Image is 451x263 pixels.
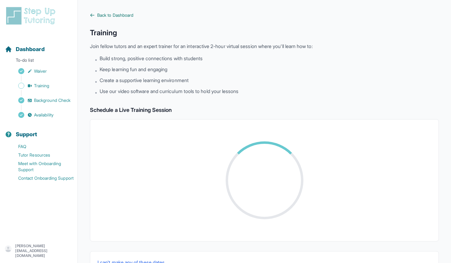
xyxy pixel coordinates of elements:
[34,68,47,74] span: Waiver
[5,174,77,182] a: Contact Onboarding Support
[2,57,75,66] p: To-do list
[100,88,238,95] span: Use our video software and curriculum tools to hold your lessons
[5,6,59,26] img: logo
[5,96,77,105] a: Background Check
[97,12,133,18] span: Back to Dashboard
[34,83,50,89] span: Training
[34,97,70,103] span: Background Check
[90,43,439,50] p: Join fellow tutors and an expert trainer for an interactive 2-hour virtual session where you'll l...
[15,244,73,258] p: [PERSON_NAME][EMAIL_ADDRESS][DOMAIN_NAME]
[90,106,439,114] h2: Schedule a Live Training Session
[100,66,167,73] span: Keep learning fun and engaging
[16,130,37,139] span: Support
[2,35,75,56] button: Dashboard
[5,45,45,54] a: Dashboard
[90,12,439,18] a: Back to Dashboard
[95,89,97,96] span: •
[5,159,77,174] a: Meet with Onboarding Support
[100,77,189,84] span: Create a supportive learning environment
[5,111,77,119] a: Availability
[100,55,203,62] span: Build strong, positive connections with students
[5,81,77,90] a: Training
[95,78,97,85] span: •
[5,67,77,75] a: Waiver
[16,45,45,54] span: Dashboard
[5,244,73,258] button: [PERSON_NAME][EMAIL_ADDRESS][DOMAIN_NAME]
[95,67,97,74] span: •
[34,112,53,118] span: Availability
[90,28,439,38] h1: Training
[95,56,97,63] span: •
[5,142,77,151] a: FAQ
[2,120,75,141] button: Support
[5,151,77,159] a: Tutor Resources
